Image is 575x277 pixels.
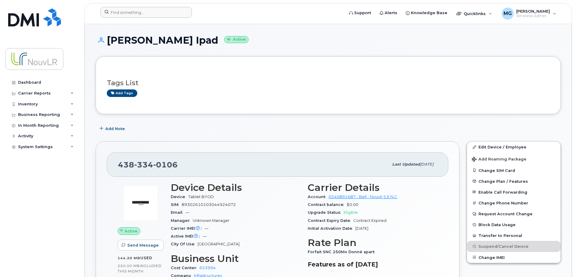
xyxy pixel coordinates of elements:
[467,252,561,263] button: Change IMEI
[171,226,205,231] span: Carrier IMEI
[118,160,178,169] span: 438
[182,202,236,207] span: 89302610103044924072
[171,234,203,238] span: Active IMEI
[467,153,561,165] button: Add Roaming Package
[467,241,561,252] button: Suspend/Cancel Device
[308,250,378,254] span: Forfait SNC 250Mo Donné apart
[308,218,353,223] span: Contract Expiry Date
[308,195,329,199] span: Account
[478,244,529,249] span: Suspend/Cancel Device
[308,261,437,268] h3: Features as of [DATE]
[308,237,437,248] h3: Rate Plan
[308,202,347,207] span: Contract balance
[171,242,198,246] span: City Of Use
[107,79,550,87] h3: Tags List
[188,195,214,199] span: Tablet BYOD
[171,210,186,215] span: Email
[198,242,240,246] span: [GEOGRAPHIC_DATA]
[329,195,397,199] a: 0540891687 - Bell - Nouvlr S.E.N.C
[308,182,437,193] h3: Carrier Details
[467,187,561,198] button: Enable Call Forwarding
[118,263,162,273] span: included this month
[467,230,561,241] button: Transfer to Personal
[118,256,140,260] span: 144.20 MB
[203,234,207,238] span: —
[122,185,159,221] img: image20231002-3703462-1s4awac.jpeg
[171,182,300,193] h3: Device Details
[467,208,561,219] button: Request Account Change
[308,226,355,231] span: Initial Activation Date
[224,36,249,43] small: Active
[171,195,188,199] span: Device
[467,165,561,176] button: Change SIM Card
[96,123,130,134] button: Add Note
[478,190,527,194] span: Enable Call Forwarding
[140,256,152,260] span: used
[171,253,300,264] h3: Business Unit
[118,240,164,251] button: Send Message
[347,202,358,207] span: $0.00
[472,157,526,163] span: Add Roaming Package
[467,198,561,208] button: Change Phone Number
[105,126,125,132] span: Add Note
[344,210,358,215] span: Eligible
[134,160,153,169] span: 334
[171,218,193,223] span: Manager
[193,218,230,223] span: Unknown Manager
[107,89,137,97] a: Add tags
[199,266,216,270] a: 653994
[186,210,189,215] span: —
[118,264,140,268] span: 250.00 MB
[171,266,199,270] span: Cost Center
[127,242,159,248] span: Send Message
[467,219,561,230] button: Block Data Usage
[205,226,208,231] span: —
[355,226,368,231] span: [DATE]
[420,162,434,167] span: [DATE]
[153,160,178,169] span: 0106
[478,179,528,183] span: Change Plan / Features
[392,162,420,167] span: Last updated
[171,202,182,207] span: SIM
[125,228,138,234] span: Active
[96,35,561,45] h1: [PERSON_NAME] Ipad
[353,218,386,223] span: Contract Expired
[467,142,561,152] a: Edit Device / Employee
[308,210,344,215] span: Upgrade Status
[467,176,561,187] button: Change Plan / Features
